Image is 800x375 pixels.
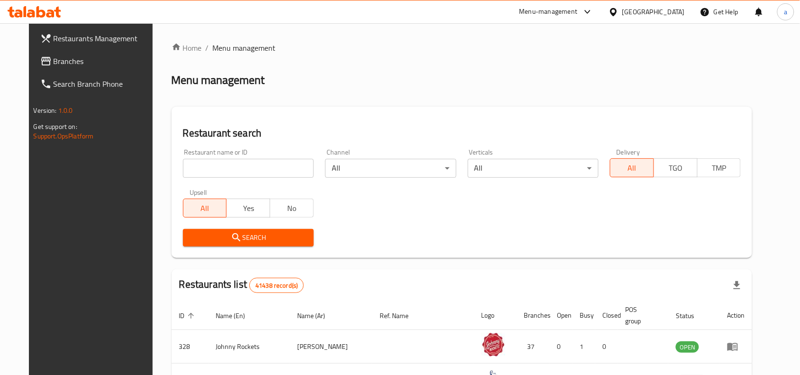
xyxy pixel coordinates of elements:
[517,301,550,330] th: Branches
[206,42,209,54] li: /
[654,158,698,177] button: TGO
[183,126,741,140] h2: Restaurant search
[614,161,650,175] span: All
[617,149,640,155] label: Delivery
[172,330,209,364] td: 328
[676,342,699,353] span: OPEN
[550,301,573,330] th: Open
[34,104,57,117] span: Version:
[249,278,304,293] div: Total records count
[183,159,314,178] input: Search for restaurant name or ID..
[726,274,748,297] div: Export file
[697,158,741,177] button: TMP
[54,33,155,44] span: Restaurants Management
[190,189,207,196] label: Upsell
[183,229,314,247] button: Search
[172,42,753,54] nav: breadcrumb
[179,310,197,321] span: ID
[610,158,654,177] button: All
[474,301,517,330] th: Logo
[676,310,707,321] span: Status
[33,50,163,73] a: Branches
[519,6,578,18] div: Menu-management
[183,199,227,218] button: All
[226,199,270,218] button: Yes
[172,42,202,54] a: Home
[784,7,787,17] span: a
[270,199,314,218] button: No
[573,301,595,330] th: Busy
[517,330,550,364] td: 37
[34,120,77,133] span: Get support on:
[573,330,595,364] td: 1
[595,330,618,364] td: 0
[191,232,306,244] span: Search
[482,333,505,357] img: Johnny Rockets
[719,301,752,330] th: Action
[622,7,685,17] div: [GEOGRAPHIC_DATA]
[58,104,73,117] span: 1.0.0
[676,341,699,353] div: OPEN
[595,301,618,330] th: Closed
[230,201,266,215] span: Yes
[727,341,745,352] div: Menu
[33,73,163,95] a: Search Branch Phone
[213,42,276,54] span: Menu management
[187,201,223,215] span: All
[209,330,290,364] td: Johnny Rockets
[325,159,456,178] div: All
[297,310,337,321] span: Name (Ar)
[274,201,310,215] span: No
[380,310,421,321] span: Ref. Name
[54,55,155,67] span: Branches
[34,130,94,142] a: Support.OpsPlatform
[550,330,573,364] td: 0
[54,78,155,90] span: Search Branch Phone
[172,73,265,88] h2: Menu management
[290,330,372,364] td: [PERSON_NAME]
[626,304,657,327] span: POS group
[468,159,599,178] div: All
[250,281,303,290] span: 41438 record(s)
[701,161,737,175] span: TMP
[179,277,304,293] h2: Restaurants list
[216,310,258,321] span: Name (En)
[33,27,163,50] a: Restaurants Management
[658,161,694,175] span: TGO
